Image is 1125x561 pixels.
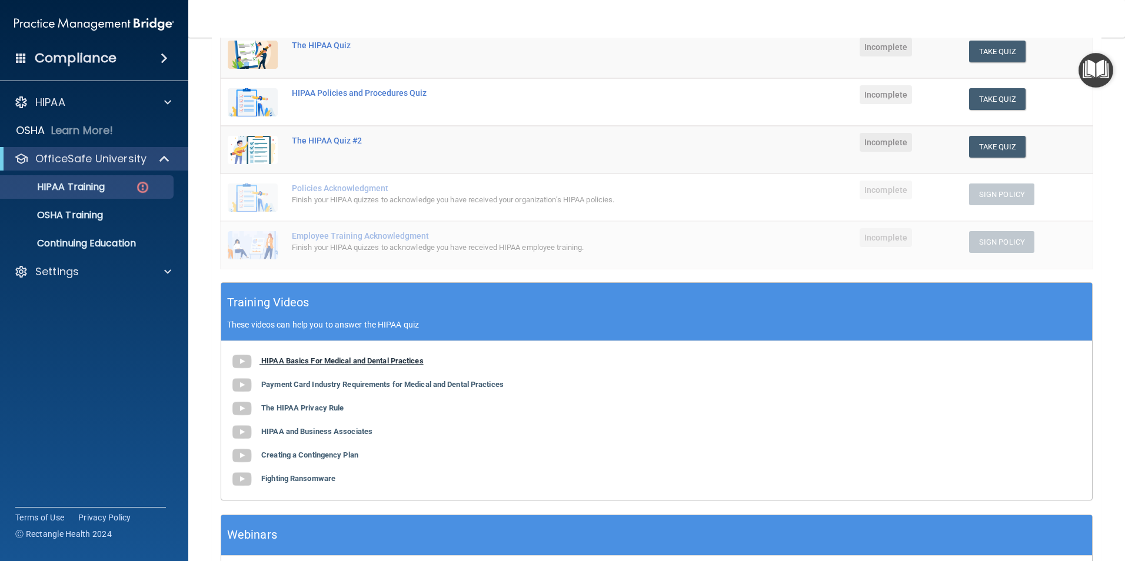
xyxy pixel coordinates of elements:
[8,238,168,249] p: Continuing Education
[35,50,117,66] h4: Compliance
[292,136,710,145] div: The HIPAA Quiz #2
[16,123,45,138] p: OSHA
[51,123,114,138] p: Learn More!
[14,12,174,36] img: PMB logo
[1079,53,1113,88] button: Open Resource Center
[230,350,254,373] img: gray_youtube_icon.38fcd6cc.png
[292,41,710,50] div: The HIPAA Quiz
[15,528,112,540] span: Ⓒ Rectangle Health 2024
[261,474,335,483] b: Fighting Ransomware
[969,231,1034,253] button: Sign Policy
[261,403,344,412] b: The HIPAA Privacy Rule
[78,512,131,523] a: Privacy Policy
[860,85,912,104] span: Incomplete
[14,95,171,109] a: HIPAA
[14,152,171,166] a: OfficeSafe University
[227,320,1086,329] p: These videos can help you to answer the HIPAA quiz
[230,373,254,397] img: gray_youtube_icon.38fcd6cc.png
[969,41,1026,62] button: Take Quiz
[969,88,1026,110] button: Take Quiz
[35,95,65,109] p: HIPAA
[860,133,912,152] span: Incomplete
[292,193,710,207] div: Finish your HIPAA quizzes to acknowledge you have received your organization’s HIPAA policies.
[860,228,912,247] span: Incomplete
[230,444,254,467] img: gray_youtube_icon.38fcd6cc.png
[230,397,254,420] img: gray_youtube_icon.38fcd6cc.png
[35,152,147,166] p: OfficeSafe University
[230,467,254,491] img: gray_youtube_icon.38fcd6cc.png
[860,181,912,199] span: Incomplete
[230,420,254,444] img: gray_youtube_icon.38fcd6cc.png
[292,241,710,255] div: Finish your HIPAA quizzes to acknowledge you have received HIPAA employee training.
[261,450,358,459] b: Creating a Contingency Plan
[969,183,1034,205] button: Sign Policy
[135,180,150,195] img: danger-circle.6113f641.png
[15,512,64,523] a: Terms of Use
[261,356,424,365] b: HIPAA Basics For Medical and Dental Practices
[227,292,309,313] h5: Training Videos
[292,88,710,98] div: HIPAA Policies and Procedures Quiz
[8,209,103,221] p: OSHA Training
[860,38,912,56] span: Incomplete
[35,265,79,279] p: Settings
[14,265,171,279] a: Settings
[969,136,1026,158] button: Take Quiz
[292,231,710,241] div: Employee Training Acknowledgment
[8,181,105,193] p: HIPAA Training
[227,525,277,545] h5: Webinars
[292,183,710,193] div: Policies Acknowledgment
[261,427,372,436] b: HIPAA and Business Associates
[261,380,504,389] b: Payment Card Industry Requirements for Medical and Dental Practices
